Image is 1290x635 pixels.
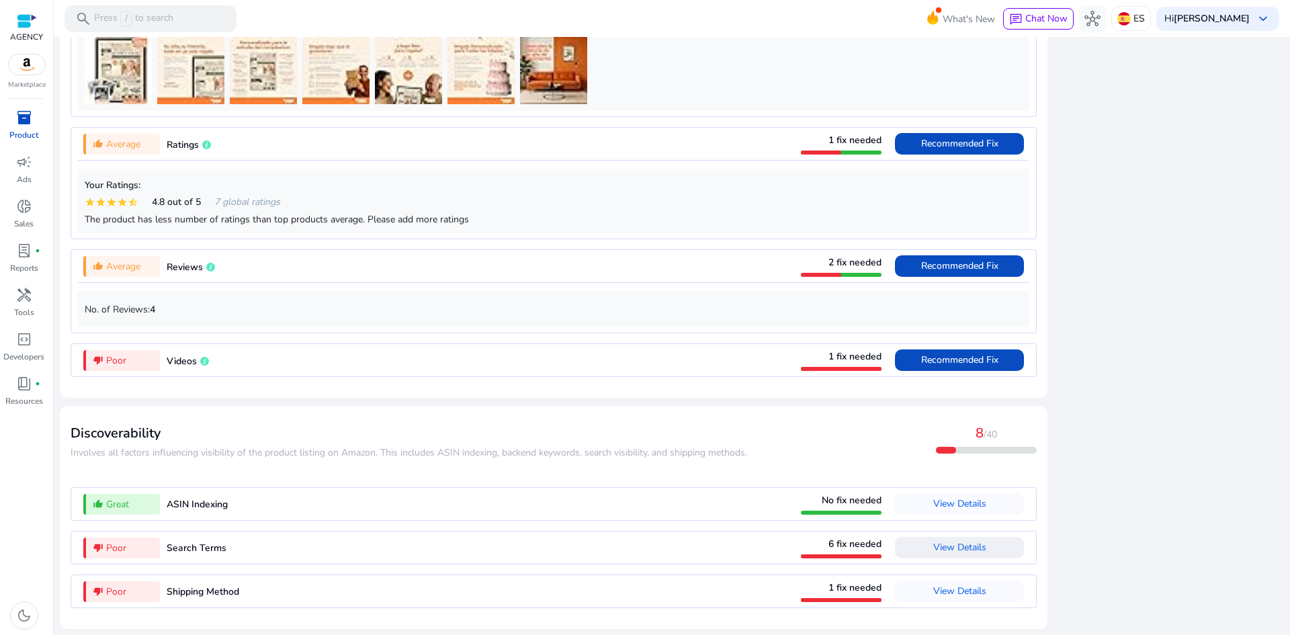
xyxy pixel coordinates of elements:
[167,138,199,151] span: Ratings
[16,607,32,624] span: dark_mode
[828,538,881,550] span: 6 fix needed
[117,197,128,208] mat-icon: star
[93,355,103,366] mat-icon: thumb_down_alt
[94,11,173,26] p: Press to search
[35,248,40,253] span: fiber_manual_record
[1025,12,1068,25] span: Chat Now
[35,381,40,386] span: fiber_manual_record
[447,37,515,104] img: 51OSxRmaRYL._AC_US40_.jpg
[167,542,226,554] span: Search Terms
[302,37,370,104] img: 51UjzENHCoL._AC_US40_.jpg
[895,349,1024,371] button: Recommended Fix
[106,137,140,151] span: Average
[152,195,201,209] span: 4.8 out of 5
[75,11,91,27] span: search
[85,212,1023,226] div: The product has less number of ratings than top products average. Please add more ratings
[933,497,986,510] span: View Details
[85,302,1023,316] p: No. of Reviews:
[106,497,129,511] span: Great
[16,198,32,214] span: donut_small
[1133,7,1145,30] p: ES
[895,537,1024,558] button: View Details
[128,197,138,208] mat-icon: star_half
[520,37,587,104] img: 51bILufKBwL._AC_US40_.jpg
[828,350,881,363] span: 1 fix needed
[85,37,152,104] img: 51L5DaAzIIL._AC_US40_.jpg
[828,256,881,269] span: 2 fix needed
[106,585,126,599] span: Poor
[8,80,46,90] p: Marketplace
[93,261,103,271] mat-icon: thumb_up_alt
[95,197,106,208] mat-icon: star
[85,197,95,208] mat-icon: star
[167,498,228,511] span: ASIN Indexing
[150,303,155,316] b: 4
[822,494,881,507] span: No fix needed
[71,446,747,459] span: ​​Involves all factors influencing visibility of the product listing on Amazon. This includes ASI...
[895,493,1024,515] button: View Details
[93,542,103,553] mat-icon: thumb_down_alt
[828,581,881,594] span: 1 fix needed
[85,180,1023,192] h5: Your Ratings:
[828,134,881,146] span: 1 fix needed
[1255,11,1271,27] span: keyboard_arrow_down
[9,54,45,75] img: amazon.svg
[895,133,1024,155] button: Recommended Fix
[93,138,103,149] mat-icon: thumb_up_alt
[1079,5,1106,32] button: hub
[921,259,998,272] span: Recommended Fix
[106,259,140,273] span: Average
[93,499,103,509] mat-icon: thumb_up_alt
[214,195,280,209] span: 7 global ratings
[943,7,995,31] span: What's New
[1084,11,1101,27] span: hub
[16,376,32,392] span: book_4
[106,541,126,555] span: Poor
[10,262,38,274] p: Reports
[1009,13,1023,26] span: chat
[157,37,224,104] img: 51EV2gqVLqL._AC_US40_.jpg
[167,261,203,273] span: Reviews
[5,395,43,407] p: Resources
[10,31,43,43] p: AGENCY
[1117,12,1131,26] img: es.svg
[16,154,32,170] span: campaign
[16,331,32,347] span: code_blocks
[976,424,984,442] span: 8
[933,541,986,554] span: View Details
[895,581,1024,602] button: View Details
[167,585,239,598] span: Shipping Method
[3,351,44,363] p: Developers
[895,255,1024,277] button: Recommended Fix
[921,353,998,366] span: Recommended Fix
[9,129,38,141] p: Product
[16,243,32,259] span: lab_profile
[1174,12,1250,25] b: [PERSON_NAME]
[375,37,442,104] img: 51FWc341A7L._AC_US40_.jpg
[120,11,132,26] span: /
[984,428,997,441] span: /40
[14,218,34,230] p: Sales
[167,355,197,368] span: Videos
[16,287,32,303] span: handyman
[933,585,986,597] span: View Details
[106,197,117,208] mat-icon: star
[16,110,32,126] span: inventory_2
[17,173,32,185] p: Ads
[230,37,297,104] img: 51MPaqQFFjL._AC_US40_.jpg
[106,353,126,368] span: Poor
[71,425,747,441] h3: Discoverability
[93,586,103,597] mat-icon: thumb_down_alt
[1003,8,1074,30] button: chatChat Now
[921,137,998,150] span: Recommended Fix
[1164,14,1250,24] p: Hi
[14,306,34,319] p: Tools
